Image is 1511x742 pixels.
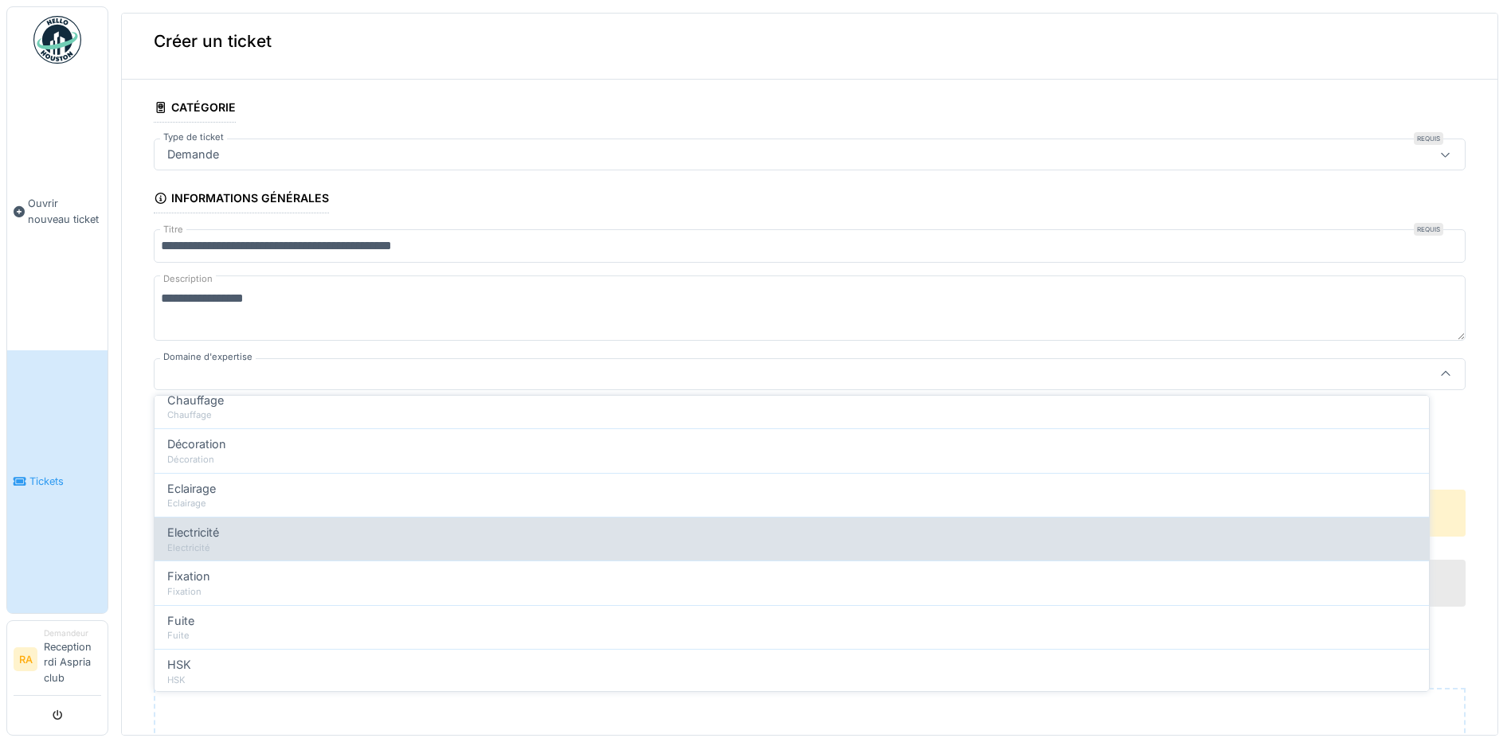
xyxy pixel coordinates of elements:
[167,674,1416,687] div: HSK
[28,196,101,226] span: Ouvrir nouveau ticket
[167,656,191,674] span: HSK
[33,16,81,64] img: Badge_color-CXgf-gQk.svg
[160,350,256,364] label: Domaine d'expertise
[7,72,108,350] a: Ouvrir nouveau ticket
[167,453,1416,467] div: Décoration
[154,186,329,213] div: Informations générales
[167,408,1416,422] div: Chauffage
[7,350,108,613] a: Tickets
[154,96,236,123] div: Catégorie
[167,568,210,585] span: Fixation
[167,497,1416,510] div: Eclairage
[160,131,227,144] label: Type de ticket
[167,480,216,498] span: Eclairage
[1414,132,1443,145] div: Requis
[167,629,1416,642] div: Fuite
[44,627,101,639] div: Demandeur
[167,612,194,630] span: Fuite
[1414,223,1443,236] div: Requis
[44,627,101,692] li: Reception rdi Aspria club
[167,585,1416,599] div: Fixation
[122,3,1497,80] div: Créer un ticket
[160,269,216,289] label: Description
[167,435,226,453] span: Décoration
[167,392,224,409] span: Chauffage
[161,146,225,163] div: Demande
[14,647,37,671] li: RA
[14,627,101,696] a: RA DemandeurReception rdi Aspria club
[167,524,219,541] span: Electricité
[29,474,101,489] span: Tickets
[160,223,186,236] label: Titre
[167,541,1416,555] div: Electricité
